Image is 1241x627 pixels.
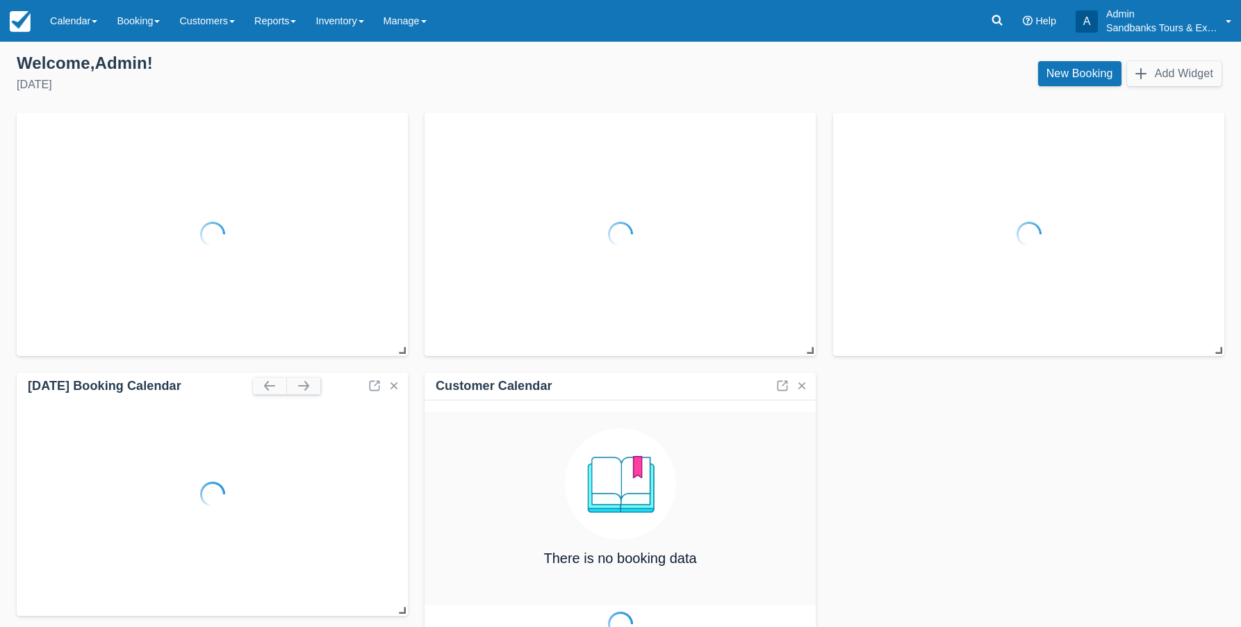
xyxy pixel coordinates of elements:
[10,11,31,32] img: checkfront-main-nav-mini-logo.png
[1035,15,1056,26] span: Help
[1076,10,1098,33] div: A
[1023,16,1033,26] i: Help
[1127,61,1222,86] button: Add Widget
[17,53,609,74] div: Welcome , Admin !
[1106,21,1217,35] p: Sandbanks Tours & Experiences
[17,76,609,93] div: [DATE]
[1038,61,1121,86] a: New Booking
[1106,7,1217,21] p: Admin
